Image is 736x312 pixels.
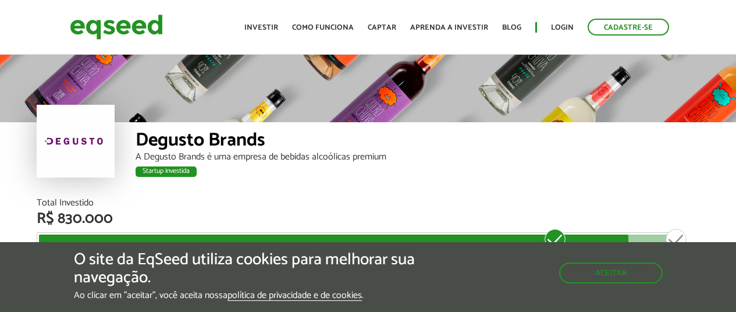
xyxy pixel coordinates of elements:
[37,198,700,208] div: Total Investido
[559,263,663,283] button: Aceitar
[74,290,427,301] p: Ao clicar em "aceitar", você aceita nossa .
[533,228,577,265] div: R$ 720.000
[655,228,698,265] div: R$ 900.000
[244,24,278,31] a: Investir
[502,24,521,31] a: Blog
[37,211,700,226] div: R$ 830.000
[74,251,427,287] h5: O site da EqSeed utiliza cookies para melhorar sua navegação.
[136,153,700,162] div: A Degusto Brands é uma empresa de bebidas alcoólicas premium
[368,24,396,31] a: Captar
[292,24,354,31] a: Como funciona
[227,291,362,301] a: política de privacidade e de cookies
[136,166,197,177] div: Startup investida
[136,131,700,153] div: Degusto Brands
[70,12,163,42] img: EqSeed
[588,19,669,36] a: Cadastre-se
[551,24,574,31] a: Login
[410,24,488,31] a: Aprenda a investir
